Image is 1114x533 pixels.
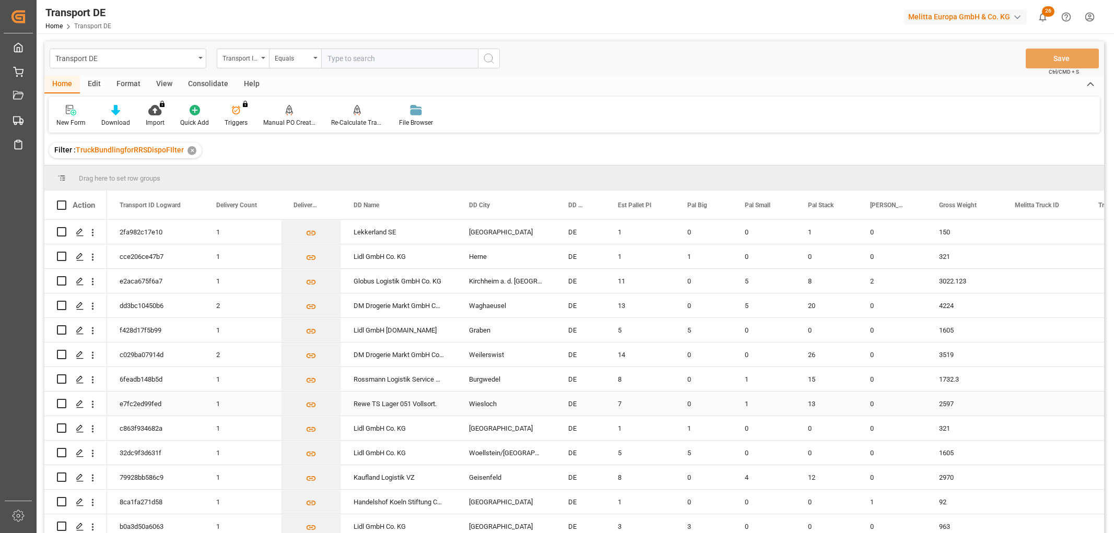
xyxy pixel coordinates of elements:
[605,318,675,342] div: 5
[605,416,675,440] div: 1
[1042,6,1054,17] span: 26
[456,342,556,366] div: Weilerswist
[605,220,675,244] div: 1
[675,342,732,366] div: 0
[927,392,1002,416] div: 2597
[858,392,927,416] div: 0
[927,293,1002,317] div: 4224
[456,441,556,465] div: Woellstein/[GEOGRAPHIC_DATA]
[44,342,107,367] div: Press SPACE to select this row.
[456,465,556,489] div: Geisenfeld
[675,490,732,514] div: 0
[399,118,433,127] div: File Browser
[341,441,456,465] div: Lidl GmbH Co. KG
[456,490,556,514] div: [GEOGRAPHIC_DATA]
[222,51,258,63] div: Transport ID Logward
[107,441,204,465] div: 32dc9f3d631f
[605,441,675,465] div: 5
[341,318,456,342] div: Lidl GmbH [DOMAIN_NAME]
[870,202,905,209] span: [PERSON_NAME]
[456,318,556,342] div: Graben
[939,202,977,209] span: Gross Weight
[556,367,605,391] div: DE
[204,220,281,244] div: 1
[341,465,456,489] div: Kaufland Logistik VZ
[605,269,675,293] div: 11
[107,367,204,391] div: 6feadb148b5d
[204,318,281,342] div: 1
[216,202,257,209] span: Delivery Count
[858,441,927,465] div: 0
[795,392,858,416] div: 13
[341,269,456,293] div: Globus Logistik GmbH Co. KG
[556,441,605,465] div: DE
[204,269,281,293] div: 1
[456,416,556,440] div: [GEOGRAPHIC_DATA]
[120,202,181,209] span: Transport ID Logward
[109,76,148,93] div: Format
[44,416,107,441] div: Press SPACE to select this row.
[204,416,281,440] div: 1
[675,367,732,391] div: 0
[795,318,858,342] div: 0
[44,465,107,490] div: Press SPACE to select this row.
[456,392,556,416] div: Wiesloch
[675,416,732,440] div: 1
[180,118,209,127] div: Quick Add
[795,244,858,268] div: 0
[732,392,795,416] div: 1
[745,202,770,209] span: Pal Small
[927,318,1002,342] div: 1605
[795,220,858,244] div: 1
[45,5,111,20] div: Transport DE
[1049,68,1079,76] span: Ctrl/CMD + S
[204,490,281,514] div: 1
[556,244,605,268] div: DE
[904,9,1027,25] div: Melitta Europa GmbH & Co. KG
[1054,5,1078,29] button: Help Center
[204,367,281,391] div: 1
[927,342,1002,366] div: 3519
[605,293,675,317] div: 13
[927,490,1002,514] div: 92
[556,342,605,366] div: DE
[204,244,281,268] div: 1
[732,342,795,366] div: 0
[732,293,795,317] div: 5
[675,465,732,489] div: 0
[456,244,556,268] div: Herne
[54,146,76,154] span: Filter :
[808,202,834,209] span: Pal Stack
[236,76,267,93] div: Help
[556,416,605,440] div: DE
[263,118,315,127] div: Manual PO Creation
[341,342,456,366] div: DM Drogerie Markt GmbH Co KG
[44,367,107,392] div: Press SPACE to select this row.
[605,465,675,489] div: 8
[858,293,927,317] div: 0
[341,490,456,514] div: Handelshof Koeln Stiftung Co. KG
[1031,5,1054,29] button: show 26 new notifications
[858,367,927,391] div: 0
[204,342,281,366] div: 2
[187,146,196,155] div: ✕
[795,441,858,465] div: 0
[675,318,732,342] div: 5
[858,244,927,268] div: 0
[101,118,130,127] div: Download
[795,490,858,514] div: 0
[858,269,927,293] div: 2
[204,441,281,465] div: 1
[456,293,556,317] div: Waghaeusel
[675,220,732,244] div: 0
[732,490,795,514] div: 0
[321,49,478,68] input: Type to search
[107,490,204,514] div: 8ca1fa271d58
[56,118,86,127] div: New Form
[927,367,1002,391] div: 1732.3
[675,441,732,465] div: 5
[858,416,927,440] div: 0
[354,202,379,209] span: DD Name
[858,465,927,489] div: 0
[204,392,281,416] div: 1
